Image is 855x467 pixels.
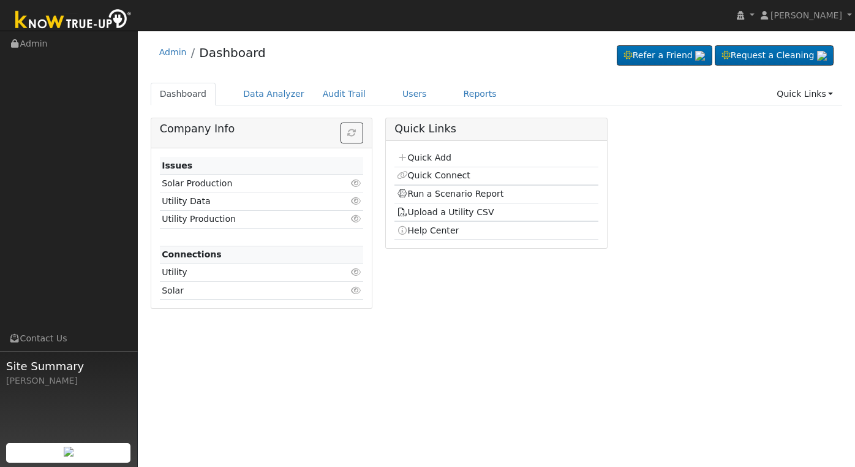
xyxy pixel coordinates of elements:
a: Quick Links [767,83,842,105]
i: Click to view [350,286,361,295]
td: Solar Production [160,175,331,192]
div: [PERSON_NAME] [6,374,131,387]
a: Dashboard [151,83,216,105]
img: Know True-Up [9,7,138,34]
i: Click to view [350,268,361,276]
a: Request a Cleaning [715,45,834,66]
a: Dashboard [199,45,266,60]
a: Reports [454,83,506,105]
img: retrieve [64,447,73,457]
a: Quick Add [397,153,451,162]
a: Data Analyzer [234,83,314,105]
td: Utility Data [160,192,331,210]
a: Run a Scenario Report [397,189,504,199]
td: Utility [160,264,331,281]
i: Click to view [350,197,361,205]
a: Quick Connect [397,170,470,180]
span: Site Summary [6,358,131,374]
img: retrieve [695,51,705,61]
a: Help Center [397,226,459,235]
a: Audit Trail [314,83,375,105]
a: Refer a Friend [617,45,712,66]
a: Admin [159,47,187,57]
i: Click to view [350,179,361,188]
h5: Quick Links [394,123,598,135]
a: Upload a Utility CSV [397,207,494,217]
span: [PERSON_NAME] [770,10,842,20]
img: retrieve [817,51,827,61]
td: Utility Production [160,210,331,228]
h5: Company Info [160,123,363,135]
i: Click to view [350,215,361,223]
td: Solar [160,282,331,300]
a: Users [393,83,436,105]
strong: Issues [162,161,192,170]
strong: Connections [162,249,222,259]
